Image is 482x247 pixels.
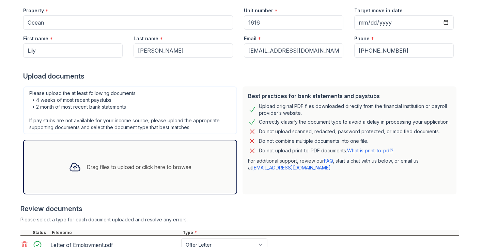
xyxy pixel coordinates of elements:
[20,216,459,223] div: Please select a type for each document uploaded and resolve any errors.
[347,148,393,153] a: What is print-to-pdf?
[181,230,459,235] div: Type
[23,35,48,42] label: First name
[259,103,451,116] div: Upload original PDF files downloaded directly from the financial institution or payroll provider’...
[87,163,191,171] div: Drag files to upload or click here to browse
[244,35,256,42] label: Email
[324,158,333,164] a: FAQ
[31,230,50,235] div: Status
[354,7,403,14] label: Target move in date
[259,127,440,136] div: Do not upload scanned, redacted, password protected, or modified documents.
[50,230,181,235] div: Filename
[259,137,368,145] div: Do not combine multiple documents into one file.
[252,165,331,170] a: [EMAIL_ADDRESS][DOMAIN_NAME]
[23,71,459,81] div: Upload documents
[23,86,237,134] div: Please upload the at least following documents: • 4 weeks of most recent paystubs • 2 month of mo...
[244,7,273,14] label: Unit number
[248,157,451,171] p: For additional support, review our , start a chat with us below, or email us at
[259,118,450,126] div: Correctly classify the document type to avoid a delay in processing your application.
[134,35,158,42] label: Last name
[248,92,451,100] div: Best practices for bank statements and paystubs
[259,147,393,154] p: Do not upload print-to-PDF documents.
[20,204,459,214] div: Review documents
[354,35,370,42] label: Phone
[23,7,44,14] label: Property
